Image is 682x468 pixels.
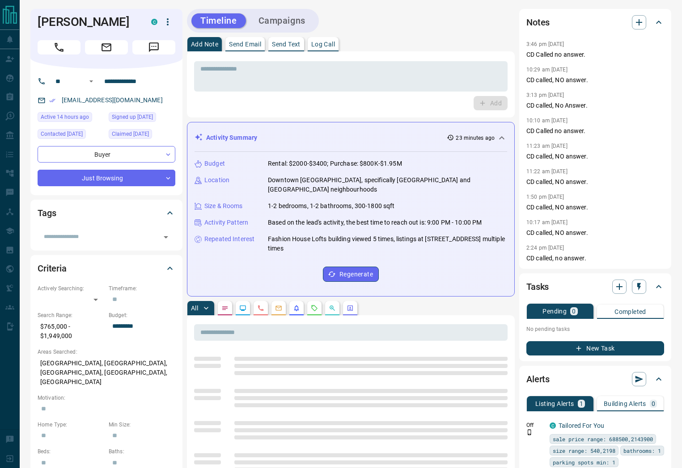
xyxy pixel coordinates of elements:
[38,40,80,54] span: Call
[553,435,653,443] span: sale price range: 688500,2143900
[526,117,568,124] p: 10:10 am [DATE]
[526,194,564,200] p: 1:50 pm [DATE]
[191,305,198,311] p: All
[41,113,89,121] span: Active 14 hours ago
[614,309,646,315] p: Completed
[62,96,163,104] a: [EMAIL_ADDRESS][DOMAIN_NAME]
[526,92,564,98] p: 3:13 pm [DATE]
[206,133,257,142] p: Activity Summary
[38,311,104,319] p: Search Range:
[559,422,604,429] a: Tailored For You
[86,76,97,87] button: Open
[623,446,661,455] span: bathrooms: 1
[112,130,149,138] span: Claimed [DATE]
[239,305,246,312] svg: Lead Browsing Activity
[38,447,104,455] p: Beds:
[526,280,549,294] h2: Tasks
[195,130,507,146] div: Activity Summary23 minutes ago
[526,372,550,386] h2: Alerts
[109,447,175,455] p: Baths:
[109,421,175,429] p: Min Size:
[329,305,336,312] svg: Opportunities
[38,146,175,163] div: Buyer
[323,267,379,282] button: Regenerate
[311,41,335,47] p: Log Call
[38,206,56,220] h2: Tags
[268,201,395,211] p: 1-2 bedrooms, 1-2 bathrooms, 300-1800 sqft
[580,401,583,407] p: 1
[38,261,67,276] h2: Criteria
[553,446,615,455] span: size range: 540,2198
[38,170,175,186] div: Just Browsing
[542,308,567,314] p: Pending
[38,112,104,125] div: Mon Sep 15 2025
[204,159,225,168] p: Budget
[526,143,568,149] p: 11:23 am [DATE]
[526,254,664,263] p: CD called, no answer.
[268,218,482,227] p: Based on the lead's activity, the best time to reach out is: 9:00 PM - 10:00 PM
[526,12,664,33] div: Notes
[526,50,664,59] p: CD Called no answer.
[526,368,664,390] div: Alerts
[311,305,318,312] svg: Requests
[38,202,175,224] div: Tags
[526,341,664,355] button: New Task
[526,276,664,297] div: Tasks
[293,305,300,312] svg: Listing Alerts
[572,308,576,314] p: 0
[272,41,301,47] p: Send Text
[38,258,175,279] div: Criteria
[526,322,664,336] p: No pending tasks
[652,401,655,407] p: 0
[526,126,664,136] p: CD Called no answer.
[526,219,568,226] p: 10:17 am [DATE]
[456,134,495,142] p: 23 minutes ago
[526,421,544,429] p: Off
[526,168,568,175] p: 11:22 am [DATE]
[268,159,402,168] p: Rental: $2000-$3400; Purchase: $800K-$1.95M
[112,113,153,121] span: Signed up [DATE]
[250,13,314,28] button: Campaigns
[221,305,229,312] svg: Notes
[38,356,175,389] p: [GEOGRAPHIC_DATA], [GEOGRAPHIC_DATA], [GEOGRAPHIC_DATA], [GEOGRAPHIC_DATA], [GEOGRAPHIC_DATA]
[526,152,664,161] p: CD called, NO answer.
[160,231,172,243] button: Open
[526,429,533,435] svg: Push Notification Only
[526,203,664,212] p: CD called, NO answer.
[85,40,128,54] span: Email
[550,422,556,429] div: condos.ca
[526,15,550,29] h2: Notes
[204,201,243,211] p: Size & Rooms
[553,458,615,467] span: parking spots min: 1
[526,101,664,110] p: CD called, No Answer.
[204,218,248,227] p: Activity Pattern
[526,177,664,187] p: CD called, NO answer.
[204,234,254,244] p: Repeated Interest
[526,75,664,85] p: CD called, NO answer.
[109,112,175,125] div: Tue Jul 25 2017
[526,245,564,251] p: 2:24 pm [DATE]
[38,421,104,429] p: Home Type:
[526,228,664,238] p: CD called, NO answer.
[191,41,218,47] p: Add Note
[204,175,229,185] p: Location
[191,13,246,28] button: Timeline
[109,284,175,292] p: Timeframe:
[38,394,175,402] p: Motivation:
[109,129,175,142] div: Tue Oct 12 2021
[275,305,282,312] svg: Emails
[268,175,507,194] p: Downtown [GEOGRAPHIC_DATA], specifically [GEOGRAPHIC_DATA] and [GEOGRAPHIC_DATA] neighbourhoods
[49,97,55,104] svg: Email Verified
[38,15,138,29] h1: [PERSON_NAME]
[38,284,104,292] p: Actively Searching:
[347,305,354,312] svg: Agent Actions
[38,319,104,343] p: $765,000 - $1,949,000
[268,234,507,253] p: Fashion House Lofts building viewed 5 times, listings at [STREET_ADDRESS] multiple times
[526,41,564,47] p: 3:46 pm [DATE]
[38,129,104,142] div: Fri Jan 17 2025
[41,130,83,138] span: Contacted [DATE]
[38,348,175,356] p: Areas Searched:
[109,311,175,319] p: Budget:
[535,401,574,407] p: Listing Alerts
[604,401,646,407] p: Building Alerts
